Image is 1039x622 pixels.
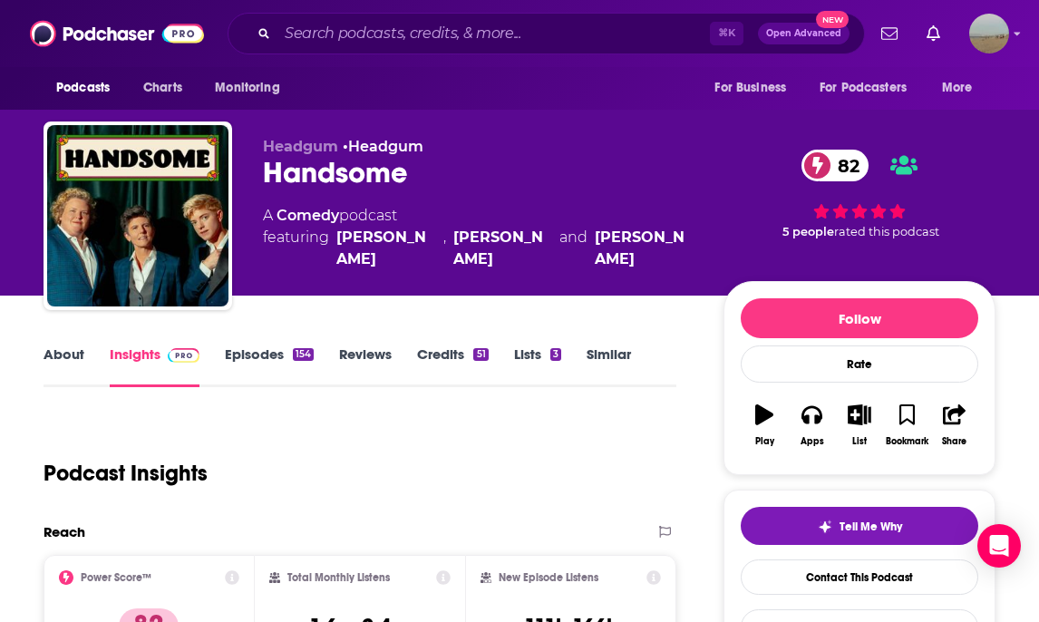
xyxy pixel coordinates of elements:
[874,18,905,49] a: Show notifications dropdown
[559,227,587,270] span: and
[929,71,995,105] button: open menu
[942,436,966,447] div: Share
[801,150,869,181] a: 82
[836,393,883,458] button: List
[263,205,694,270] div: A podcast
[56,75,110,101] span: Podcasts
[702,71,809,105] button: open menu
[758,23,850,44] button: Open AdvancedNew
[886,436,928,447] div: Bookmark
[44,523,85,540] h2: Reach
[820,75,907,101] span: For Podcasters
[969,14,1009,53] span: Logged in as shenderson
[834,225,939,238] span: rated this podcast
[977,524,1021,568] div: Open Intercom Messenger
[550,348,561,361] div: 3
[453,227,553,270] a: Mae Martin
[443,227,446,270] span: ,
[714,75,786,101] span: For Business
[473,348,488,361] div: 51
[587,345,631,387] a: Similar
[741,345,978,383] div: Rate
[202,71,303,105] button: open menu
[840,520,902,534] span: Tell Me Why
[47,125,228,306] img: Handsome
[852,436,867,447] div: List
[44,71,133,105] button: open menu
[44,460,208,487] h1: Podcast Insights
[293,348,314,361] div: 154
[710,22,743,45] span: ⌘ K
[818,520,832,534] img: tell me why sparkle
[417,345,488,387] a: Credits51
[808,71,933,105] button: open menu
[514,345,561,387] a: Lists3
[225,345,314,387] a: Episodes154
[339,345,392,387] a: Reviews
[723,138,995,250] div: 82 5 peoplerated this podcast
[969,14,1009,53] button: Show profile menu
[942,75,973,101] span: More
[883,393,930,458] button: Bookmark
[287,571,390,584] h2: Total Monthly Listens
[741,559,978,595] a: Contact This Podcast
[168,348,199,363] img: Podchaser Pro
[263,138,338,155] span: Headgum
[277,19,710,48] input: Search podcasts, credits, & more...
[499,571,598,584] h2: New Episode Listens
[755,436,774,447] div: Play
[228,13,865,54] div: Search podcasts, credits, & more...
[741,298,978,338] button: Follow
[110,345,199,387] a: InsightsPodchaser Pro
[969,14,1009,53] img: User Profile
[782,225,834,238] span: 5 people
[30,16,204,51] img: Podchaser - Follow, Share and Rate Podcasts
[81,571,151,584] h2: Power Score™
[919,18,947,49] a: Show notifications dropdown
[801,436,824,447] div: Apps
[343,138,423,155] span: •
[131,71,193,105] a: Charts
[348,138,423,155] a: Headgum
[741,393,788,458] button: Play
[143,75,182,101] span: Charts
[788,393,835,458] button: Apps
[336,227,436,270] a: Tig Notaro
[931,393,978,458] button: Share
[816,11,849,28] span: New
[215,75,279,101] span: Monitoring
[820,150,869,181] span: 82
[277,207,339,224] a: Comedy
[263,227,694,270] span: featuring
[766,29,841,38] span: Open Advanced
[44,345,84,387] a: About
[595,227,694,270] a: Fortune Feimster
[741,507,978,545] button: tell me why sparkleTell Me Why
